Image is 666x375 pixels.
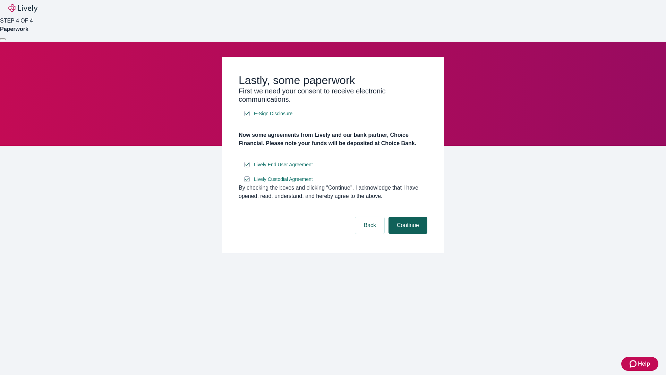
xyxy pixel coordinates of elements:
span: E-Sign Disclosure [254,110,292,117]
div: By checking the boxes and clicking “Continue", I acknowledge that I have opened, read, understand... [239,184,427,200]
svg: Zendesk support icon [630,360,638,368]
span: Lively End User Agreement [254,161,313,168]
button: Zendesk support iconHelp [621,357,658,371]
h3: First we need your consent to receive electronic communications. [239,87,427,103]
a: e-sign disclosure document [253,109,294,118]
a: e-sign disclosure document [253,160,314,169]
img: Lively [8,4,37,12]
h4: Now some agreements from Lively and our bank partner, Choice Financial. Please note your funds wi... [239,131,427,148]
button: Continue [388,217,427,234]
h2: Lastly, some paperwork [239,74,427,87]
span: Help [638,360,650,368]
a: e-sign disclosure document [253,175,314,184]
button: Back [355,217,384,234]
span: Lively Custodial Agreement [254,176,313,183]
